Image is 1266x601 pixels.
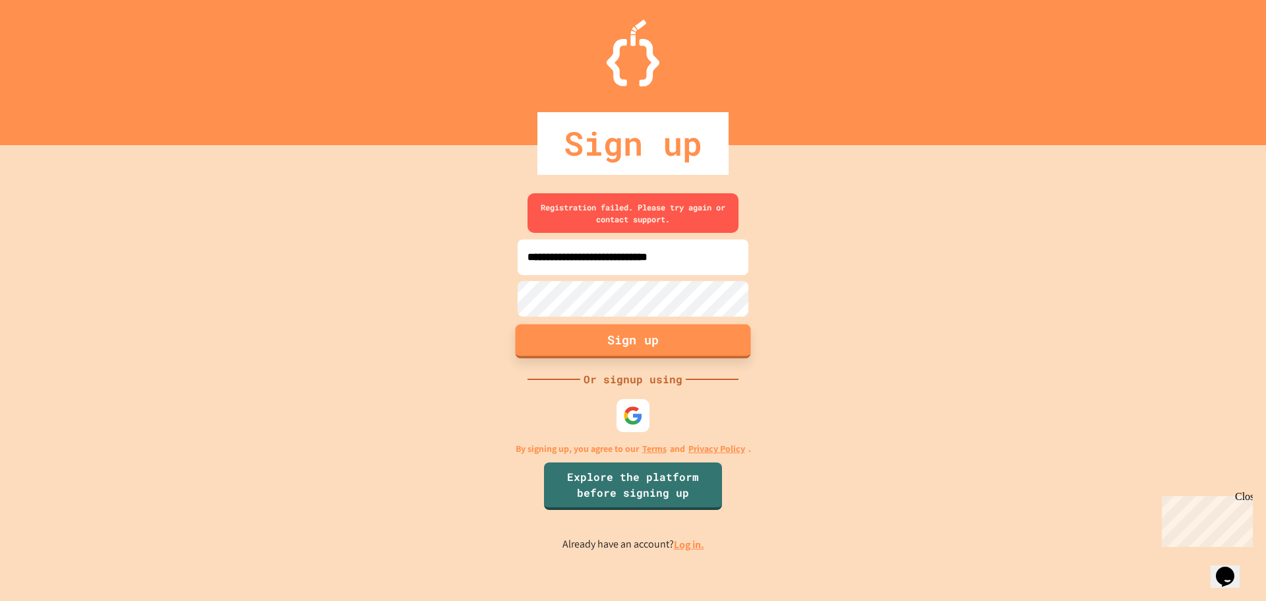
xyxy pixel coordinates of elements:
img: Logo.svg [607,20,659,86]
p: By signing up, you agree to our and . [516,442,751,456]
a: Privacy Policy [688,442,745,456]
div: Chat with us now!Close [5,5,91,84]
img: google-icon.svg [623,406,643,426]
p: Already have an account? [562,536,704,553]
iframe: chat widget [1211,548,1253,588]
button: Sign up [516,324,751,358]
a: Terms [642,442,667,456]
div: Sign up [537,112,729,175]
a: Log in. [674,538,704,552]
iframe: chat widget [1157,491,1253,547]
div: Or signup using [580,371,686,387]
div: Registration failed. Please try again or contact support. [527,193,738,233]
a: Explore the platform before signing up [544,462,722,510]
